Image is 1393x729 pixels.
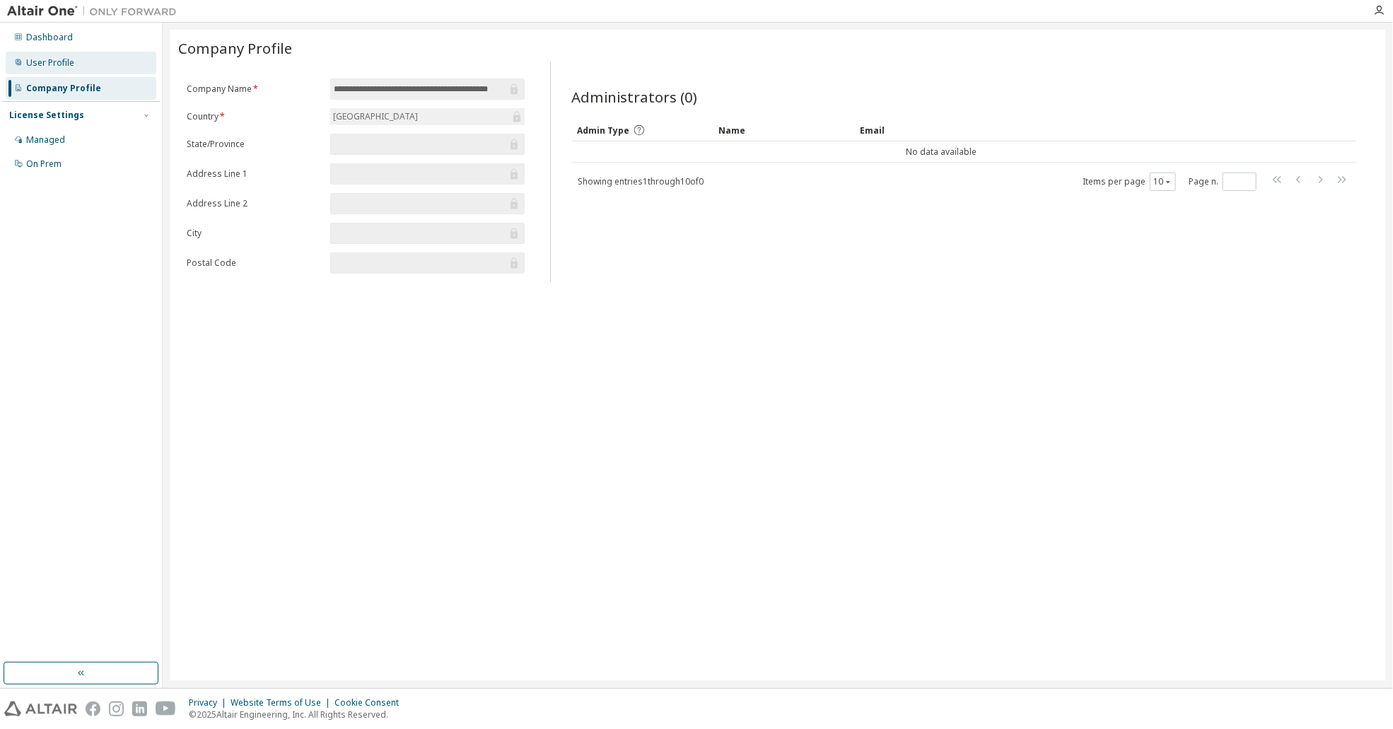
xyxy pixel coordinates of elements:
div: Company Profile [26,83,101,94]
span: Company Profile [178,38,292,58]
span: Page n. [1189,173,1257,191]
div: Dashboard [26,32,73,43]
span: Administrators (0) [572,87,698,107]
div: Managed [26,134,65,146]
span: Items per page [1083,173,1176,191]
div: Website Terms of Use [231,697,334,708]
img: youtube.svg [156,701,176,716]
div: User Profile [26,57,74,69]
div: Email [861,119,991,141]
label: State/Province [187,139,322,150]
td: No data available [572,141,1312,163]
img: altair_logo.svg [4,701,77,716]
div: License Settings [9,110,84,121]
div: Name [719,119,849,141]
label: Postal Code [187,257,322,269]
img: instagram.svg [109,701,124,716]
img: linkedin.svg [132,701,147,716]
img: facebook.svg [86,701,100,716]
span: Admin Type [578,124,630,136]
div: On Prem [26,158,62,170]
label: Company Name [187,83,322,95]
span: Showing entries 1 through 10 of 0 [578,175,704,187]
div: Privacy [189,697,231,708]
div: [GEOGRAPHIC_DATA] [331,109,420,124]
label: Country [187,111,322,122]
label: Address Line 2 [187,198,322,209]
div: Cookie Consent [334,697,407,708]
button: 10 [1153,176,1172,187]
p: © 2025 Altair Engineering, Inc. All Rights Reserved. [189,708,407,721]
div: [GEOGRAPHIC_DATA] [330,108,525,125]
label: City [187,228,322,239]
label: Address Line 1 [187,168,322,180]
img: Altair One [7,4,184,18]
